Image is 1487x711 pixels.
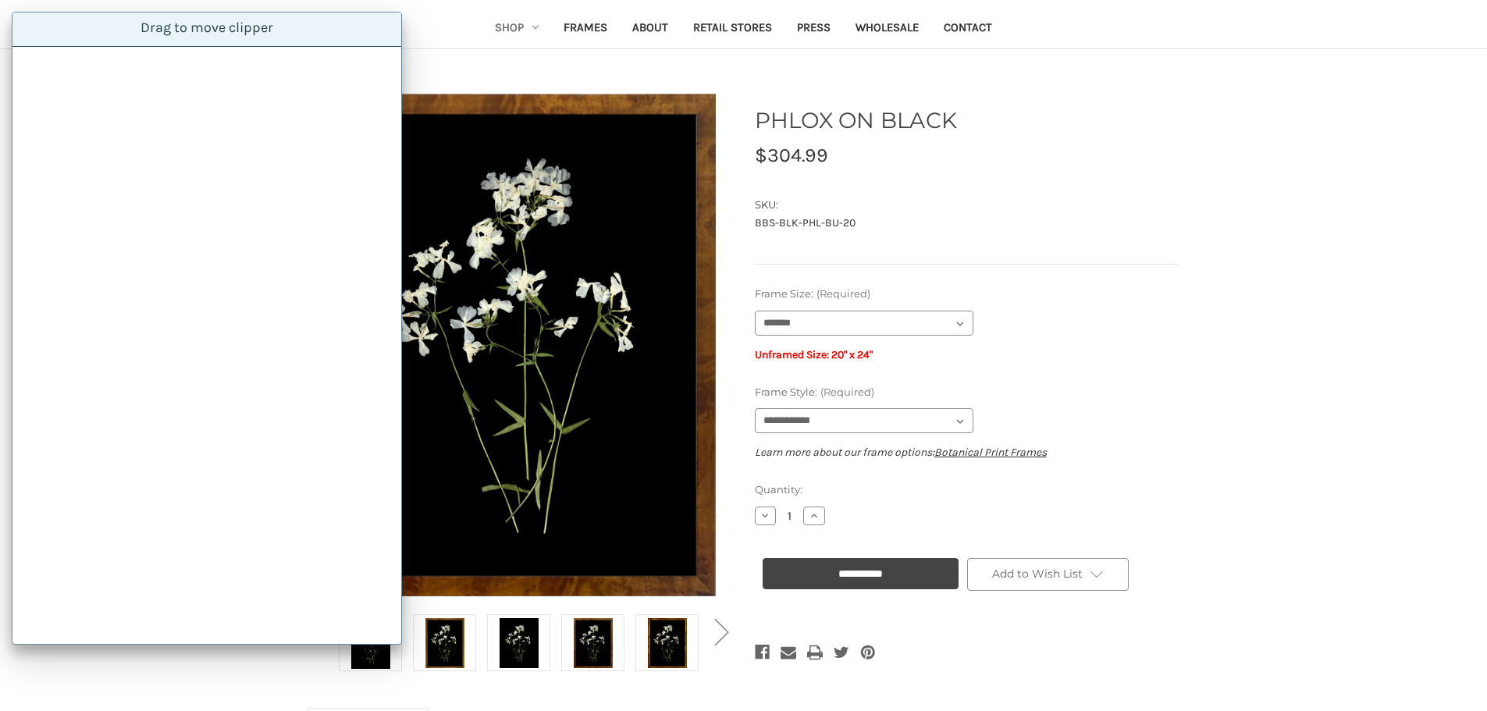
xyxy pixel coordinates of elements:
a: Contact [931,10,1005,48]
span: Go to slide 2 of 2 [714,656,728,656]
img: Burlewood Frame [574,617,613,669]
label: Quantity: [755,482,1179,498]
img: Antique Gold Frame [425,617,464,669]
button: Go to slide 2 of 2 [706,607,737,655]
div: Drag to move clipper [12,12,401,47]
a: About [620,10,681,48]
button: Go to slide 2 of 2 [304,607,336,655]
label: Frame Size: [755,286,1179,302]
a: Shop [482,10,551,48]
label: Frame Style: [755,385,1179,400]
img: Gold Bamboo Frame [648,617,687,669]
span: $304.99 [755,144,828,166]
dt: SKU: [755,197,1176,213]
small: (Required) [820,386,874,398]
img: Unframed [326,87,716,602]
a: Print [807,642,823,663]
a: Wholesale [843,10,931,48]
p: Unframed Size: 20" x 24" [755,347,1179,363]
span: Go to slide 2 of 2 [313,656,327,656]
a: Botanical Print Frames [934,446,1047,459]
a: Press [784,10,843,48]
span: Add to Wish List [992,567,1083,581]
p: Learn more about our frame options: [755,444,1179,460]
img: Black Frame [500,617,539,669]
a: Add to Wish List [967,558,1129,591]
small: (Required) [816,287,870,300]
h1: PHLOX ON BLACK [755,104,1179,137]
dd: BBS-BLK-PHL-BU-20 [755,215,1179,231]
a: Retail Stores [681,10,784,48]
a: Frames [551,10,620,48]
